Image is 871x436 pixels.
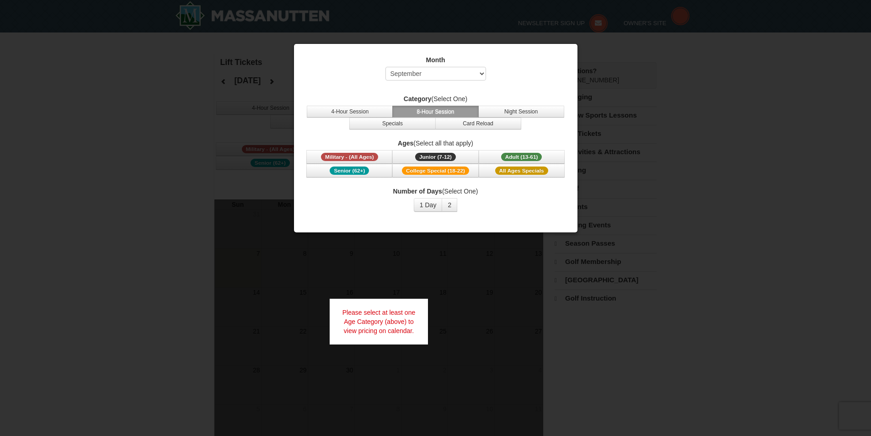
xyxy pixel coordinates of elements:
[426,56,445,64] strong: Month
[392,150,478,164] button: Junior (7-12)
[321,153,378,161] span: Military - (All Ages)
[479,150,565,164] button: Adult (13-61)
[495,167,548,175] span: All Ages Specials
[402,167,469,175] span: College Special (18-22)
[330,167,369,175] span: Senior (62+)
[435,118,521,129] button: Card Reload
[305,139,566,148] label: (Select all that apply)
[306,150,392,164] button: Military - (All Ages)
[415,153,456,161] span: Junior (7-12)
[307,106,393,118] button: 4-Hour Session
[306,164,392,178] button: Senior (62+)
[414,198,443,212] button: 1 Day
[398,140,413,147] strong: Ages
[349,118,435,129] button: Specials
[305,94,566,103] label: (Select One)
[393,188,442,195] strong: Number of Days
[404,95,432,102] strong: Category
[442,198,457,212] button: 2
[392,164,478,178] button: College Special (18-22)
[330,299,428,344] div: Please select at least one Age Category (above) to view pricing on calendar.
[479,164,565,178] button: All Ages Specials
[392,106,478,118] button: 8-Hour Session
[501,153,542,161] span: Adult (13-61)
[305,187,566,196] label: (Select One)
[478,106,564,118] button: Night Session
